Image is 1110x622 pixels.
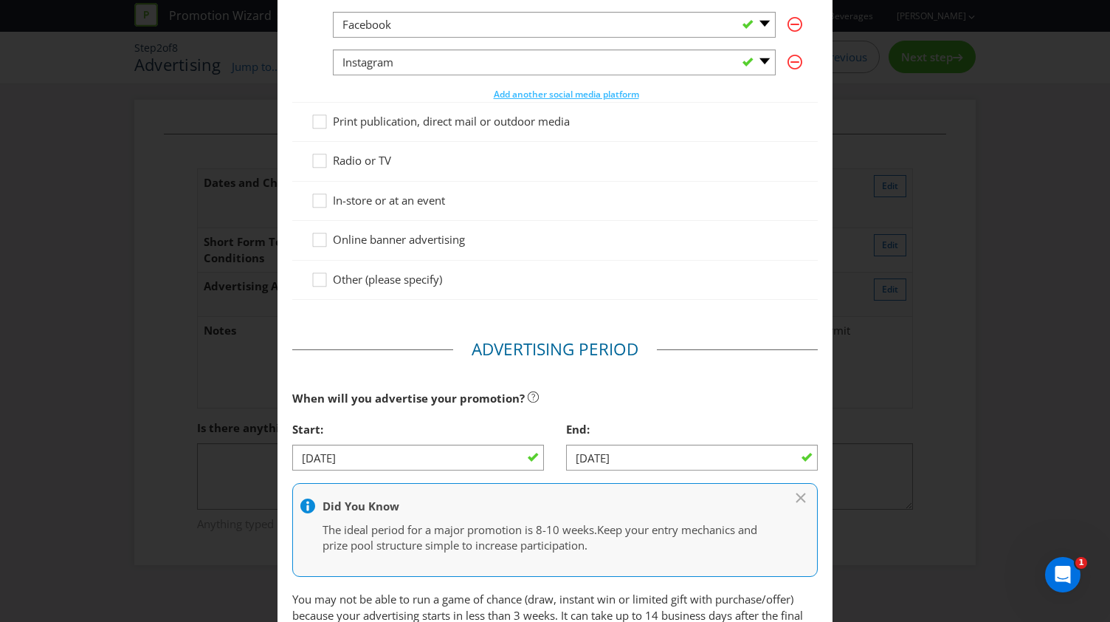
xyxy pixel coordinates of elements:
[292,391,525,406] span: When will you advertise your promotion?
[333,114,570,129] span: Print publication, direct mail or outdoor media
[1045,557,1080,592] iframe: Intercom live chat
[333,193,445,208] span: In-store or at an event
[494,88,639,100] span: Add another social media platform
[323,522,597,537] span: The ideal period for a major promotion is 8-10 weeks.
[1075,557,1087,569] span: 1
[493,87,640,102] button: Add another social media platform
[292,445,544,471] input: DD/MM/YY
[323,522,757,553] span: Keep your entry mechanics and prize pool structure simple to increase participation.
[333,232,465,247] span: Online banner advertising
[292,414,544,445] div: Start:
[333,153,391,168] span: Radio or TV
[566,414,818,445] div: End:
[566,445,818,471] input: DD/MM/YY
[333,272,442,287] span: Other (please specify)
[453,338,657,361] legend: Advertising Period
